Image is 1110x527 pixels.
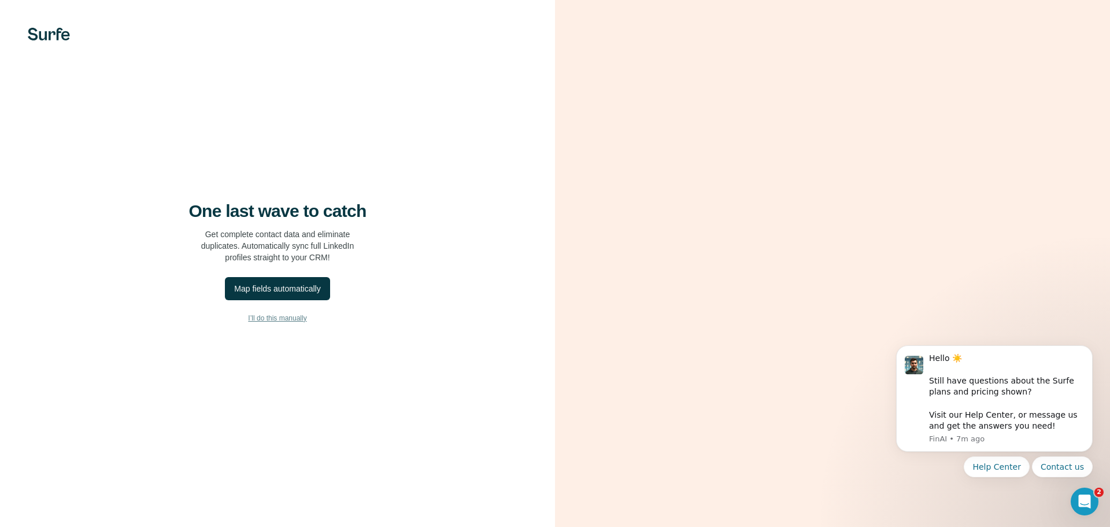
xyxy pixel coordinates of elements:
[879,331,1110,521] iframe: Intercom notifications message
[201,229,354,263] p: Get complete contact data and eliminate duplicates. Automatically sync full LinkedIn profiles str...
[225,277,330,300] button: Map fields automatically
[189,201,367,222] h4: One last wave to catch
[1094,488,1104,497] span: 2
[1071,488,1098,515] iframe: Intercom live chat
[248,313,306,323] span: I’ll do this manually
[234,283,320,294] div: Map fields automatically
[28,28,70,40] img: Surfe's logo
[23,309,532,327] button: I’ll do this manually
